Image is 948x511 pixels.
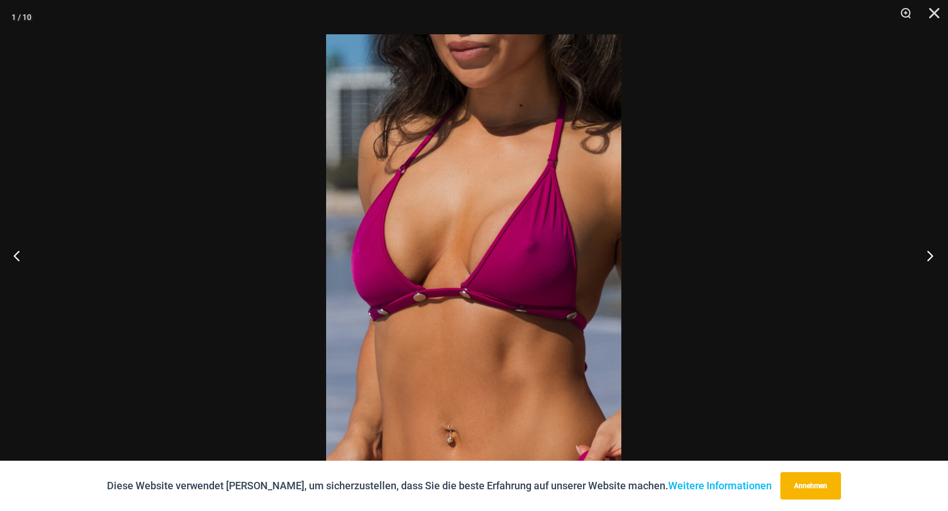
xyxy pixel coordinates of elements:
[107,477,772,494] p: Diese Website verwendet [PERSON_NAME], um sicherzustellen, dass Sie die beste Erfahrung auf unser...
[668,480,772,492] a: Weitere Informationen
[905,227,948,284] button: Nächster
[326,34,621,477] img: Tight Rope Pink 319 Top 01
[780,472,841,500] button: Annehmen
[11,9,31,26] div: 1 / 10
